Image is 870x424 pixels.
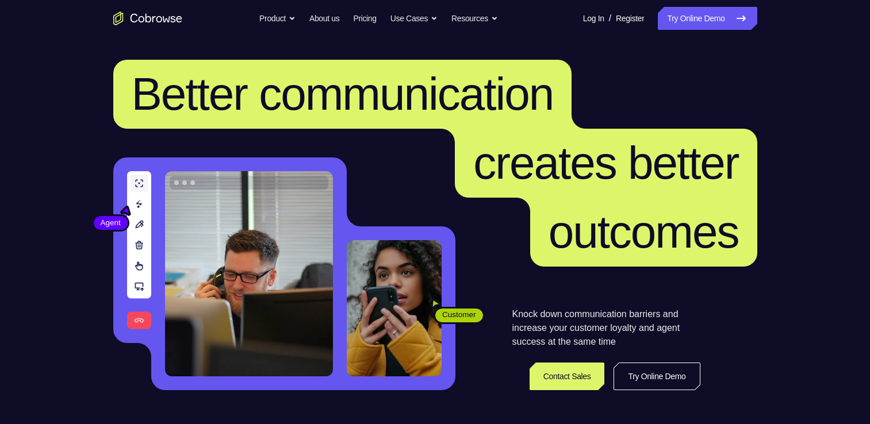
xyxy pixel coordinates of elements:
button: Resources [451,7,498,30]
a: Go to the home page [113,11,182,25]
span: Better communication [132,68,554,120]
a: Log In [583,7,604,30]
img: A customer holding their phone [347,240,442,376]
img: A customer support agent talking on the phone [165,171,333,376]
span: / [609,11,611,25]
a: Register [616,7,644,30]
button: Product [259,7,296,30]
span: creates better [473,137,738,188]
p: Knock down communication barriers and increase your customer loyalty and agent success at the sam... [512,307,700,349]
a: Contact Sales [530,363,605,390]
span: outcomes [549,206,739,257]
a: About us [309,7,339,30]
a: Try Online Demo [614,363,700,390]
a: Try Online Demo [658,7,757,30]
a: Pricing [353,7,376,30]
button: Use Cases [390,7,438,30]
